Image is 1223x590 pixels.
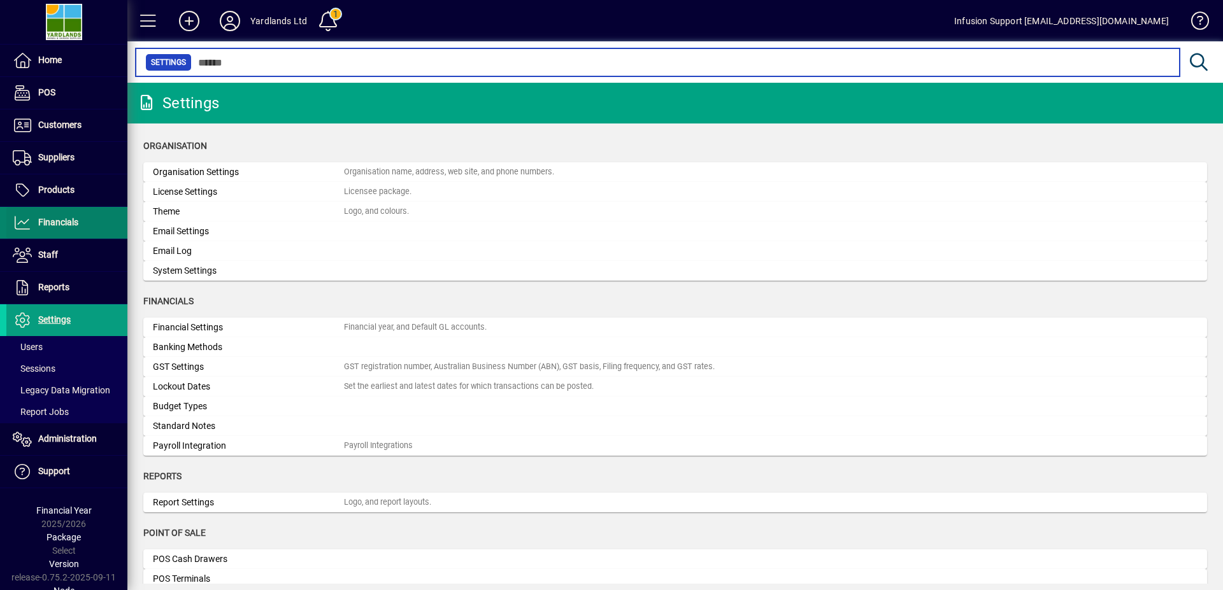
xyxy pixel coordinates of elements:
span: Home [38,55,62,65]
div: System Settings [153,264,344,277]
div: Budget Types [153,400,344,413]
a: System Settings [143,261,1207,281]
a: Support [6,456,127,488]
span: Point of Sale [143,528,206,538]
a: Customers [6,109,127,141]
span: Administration [38,433,97,444]
a: Reports [6,272,127,304]
div: Standard Notes [153,419,344,433]
a: Email Log [143,241,1207,261]
span: Staff [38,249,58,260]
span: Financials [38,217,78,227]
span: Sessions [13,363,55,374]
a: POS [6,77,127,109]
div: Banking Methods [153,341,344,354]
a: ThemeLogo, and colours. [143,202,1207,221]
div: Set the earliest and latest dates for which transactions can be posted. [344,381,594,393]
a: Standard Notes [143,416,1207,436]
a: Email Settings [143,221,1207,241]
div: Logo, and report layouts. [344,496,431,509]
a: Organisation SettingsOrganisation name, address, web site, and phone numbers. [143,162,1207,182]
span: Reports [143,471,182,481]
div: Financial Settings [153,321,344,334]
span: Products [38,185,75,195]
a: POS Terminals [143,569,1207,589]
div: Payroll Integration [153,439,344,453]
div: Email Settings [153,225,344,238]
a: Users [6,336,127,358]
div: Report Settings [153,496,344,509]
a: Report SettingsLogo, and report layouts. [143,493,1207,512]
div: Infusion Support [EMAIL_ADDRESS][DOMAIN_NAME] [954,11,1169,31]
a: Lockout DatesSet the earliest and latest dates for which transactions can be posted. [143,377,1207,397]
a: License SettingsLicensee package. [143,182,1207,202]
a: Administration [6,423,127,455]
span: Support [38,466,70,476]
span: Financial Year [36,505,92,516]
a: Banking Methods [143,337,1207,357]
div: Lockout Dates [153,380,344,393]
div: Organisation name, address, web site, and phone numbers. [344,166,554,178]
div: Licensee package. [344,186,411,198]
span: Customers [38,120,82,130]
a: Staff [6,239,127,271]
span: Users [13,342,43,352]
span: Settings [151,56,186,69]
a: Home [6,45,127,76]
span: Reports [38,282,69,292]
span: Version [49,559,79,569]
a: Budget Types [143,397,1207,416]
span: Financials [143,296,194,306]
a: Knowledge Base [1182,3,1207,44]
div: POS Cash Drawers [153,552,344,566]
a: Payroll IntegrationPayroll Integrations [143,436,1207,456]
span: Package [46,532,81,542]
div: Payroll Integrations [344,440,413,452]
span: Settings [38,314,71,325]
div: GST Settings [153,360,344,374]
a: Legacy Data Migration [6,379,127,401]
div: GST registration number, Australian Business Number (ABN), GST basis, Filing frequency, and GST r... [344,361,715,373]
a: GST SettingsGST registration number, Australian Business Number (ABN), GST basis, Filing frequenc... [143,357,1207,377]
button: Add [169,10,210,32]
span: Suppliers [38,152,75,162]
a: POS Cash Drawers [143,549,1207,569]
span: Report Jobs [13,407,69,417]
span: Organisation [143,141,207,151]
div: Logo, and colours. [344,206,409,218]
div: POS Terminals [153,572,344,586]
div: Email Log [153,244,344,258]
span: POS [38,87,55,97]
div: License Settings [153,185,344,199]
div: Yardlands Ltd [250,11,307,31]
a: Sessions [6,358,127,379]
a: Financials [6,207,127,239]
a: Financial SettingsFinancial year, and Default GL accounts. [143,318,1207,337]
a: Report Jobs [6,401,127,423]
button: Profile [210,10,250,32]
div: Theme [153,205,344,218]
a: Suppliers [6,142,127,174]
div: Organisation Settings [153,165,344,179]
span: Legacy Data Migration [13,385,110,395]
div: Settings [137,93,219,113]
a: Products [6,174,127,206]
div: Financial year, and Default GL accounts. [344,321,487,334]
